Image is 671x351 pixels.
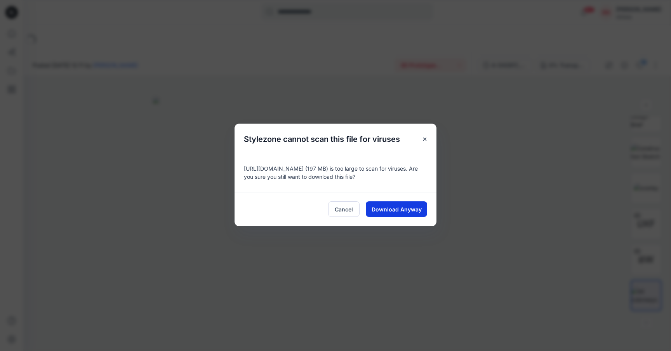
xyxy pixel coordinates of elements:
div: [URL][DOMAIN_NAME] (197 MB) is too large to scan for viruses. Are you sure you still want to down... [235,155,436,192]
span: Cancel [335,205,353,213]
span: Download Anyway [372,205,422,213]
button: Download Anyway [366,201,427,217]
h5: Stylezone cannot scan this file for viruses [235,124,409,155]
button: Close [418,132,432,146]
button: Cancel [328,201,360,217]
